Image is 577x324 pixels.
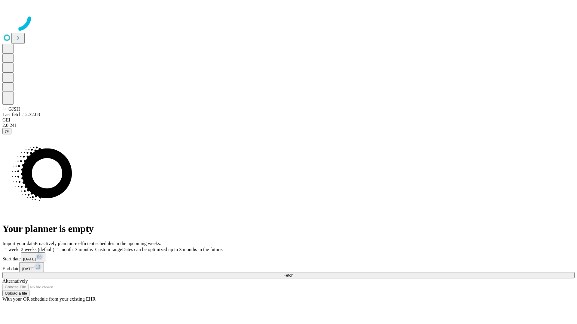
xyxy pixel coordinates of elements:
[75,247,93,252] span: 3 months
[2,112,40,117] span: Last fetch: 12:32:08
[2,223,575,234] h1: Your planner is empty
[2,241,35,246] span: Import your data
[2,128,11,134] button: @
[21,247,54,252] span: 2 weeks (default)
[35,241,161,246] span: Proactively plan more efficient schedules in the upcoming weeks.
[2,296,96,301] span: With your OR schedule from your existing EHR
[2,117,575,123] div: GEI
[5,247,19,252] span: 1 week
[8,106,20,112] span: GJSH
[95,247,122,252] span: Custom range
[2,290,29,296] button: Upload a file
[2,272,575,278] button: Fetch
[122,247,223,252] span: Dates can be optimized up to 3 months in the future.
[283,273,293,277] span: Fetch
[57,247,73,252] span: 1 month
[21,252,45,262] button: [DATE]
[22,267,34,271] span: [DATE]
[2,278,28,283] span: Alternatively
[2,262,575,272] div: End date
[19,262,44,272] button: [DATE]
[23,257,36,261] span: [DATE]
[2,123,575,128] div: 2.0.241
[2,252,575,262] div: Start date
[5,129,9,133] span: @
